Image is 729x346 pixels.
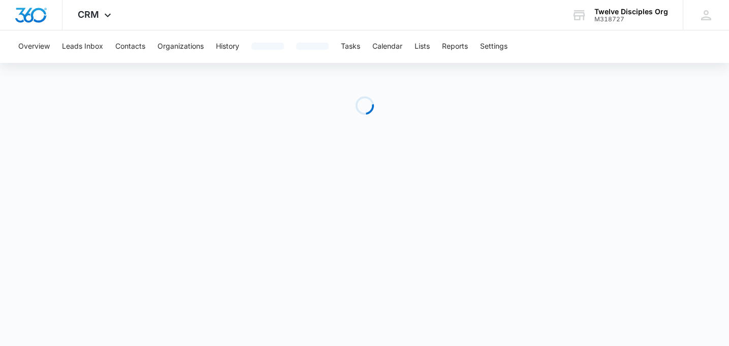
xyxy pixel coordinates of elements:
[216,30,239,63] button: History
[594,8,668,16] div: account name
[594,16,668,23] div: account id
[480,30,508,63] button: Settings
[157,30,204,63] button: Organizations
[115,30,145,63] button: Contacts
[442,30,468,63] button: Reports
[372,30,402,63] button: Calendar
[341,30,360,63] button: Tasks
[62,30,103,63] button: Leads Inbox
[78,9,99,20] span: CRM
[18,30,50,63] button: Overview
[415,30,430,63] button: Lists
